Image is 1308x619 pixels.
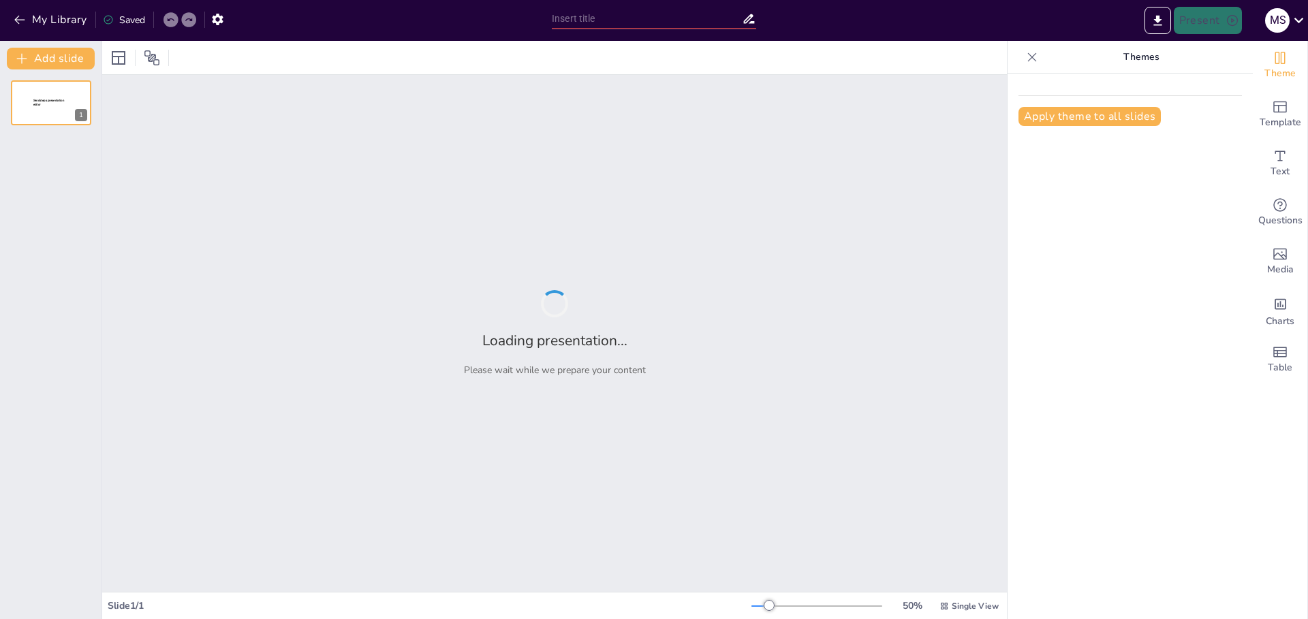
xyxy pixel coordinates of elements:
button: Add slide [7,48,95,69]
span: Media [1267,262,1294,277]
div: 1 [11,80,91,125]
button: Apply theme to all slides [1018,107,1161,126]
span: Charts [1266,314,1294,329]
button: M S [1265,7,1290,34]
div: Get real-time input from your audience [1253,188,1307,237]
span: Questions [1258,213,1303,228]
input: Insert title [552,9,742,29]
span: Sendsteps presentation editor [33,99,64,106]
span: Theme [1264,66,1296,81]
div: Add images, graphics, shapes or video [1253,237,1307,286]
div: Saved [103,14,145,27]
div: M S [1265,8,1290,33]
div: Slide 1 / 1 [108,599,751,612]
span: Single View [952,601,999,612]
h2: Loading presentation... [482,331,627,350]
div: 1 [75,109,87,121]
span: Position [144,50,160,66]
div: Add a table [1253,335,1307,384]
button: Export to PowerPoint [1144,7,1171,34]
span: Table [1268,360,1292,375]
button: My Library [10,9,93,31]
span: Text [1271,164,1290,179]
div: Add charts and graphs [1253,286,1307,335]
button: Present [1174,7,1242,34]
div: 50 % [896,599,929,612]
p: Themes [1043,41,1239,74]
span: Template [1260,115,1301,130]
p: Please wait while we prepare your content [464,364,646,377]
div: Layout [108,47,129,69]
div: Change the overall theme [1253,41,1307,90]
div: Add ready made slides [1253,90,1307,139]
div: Add text boxes [1253,139,1307,188]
